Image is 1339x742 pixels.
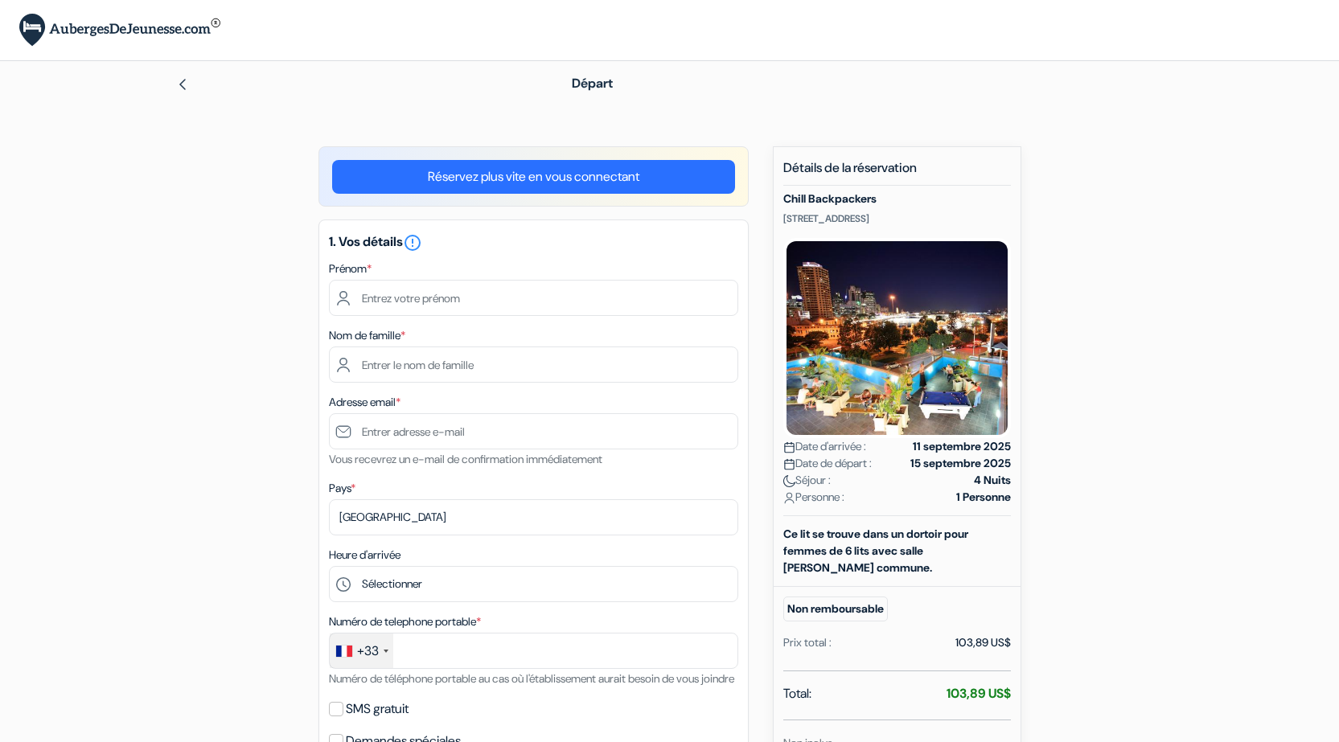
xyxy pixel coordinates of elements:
[783,458,795,470] img: calendar.svg
[403,233,422,250] a: error_outline
[783,455,872,472] span: Date de départ :
[955,634,1011,651] div: 103,89 US$
[783,634,832,651] div: Prix total :
[783,212,1011,225] p: [STREET_ADDRESS]
[783,527,968,575] b: Ce lit se trouve dans un dortoir pour femmes de 6 lits avec salle [PERSON_NAME] commune.
[783,684,811,703] span: Total:
[329,613,481,630] label: Numéro de telephone portable
[783,438,866,455] span: Date d'arrivée :
[329,233,738,252] h5: 1. Vos détails
[403,233,422,252] i: error_outline
[913,438,1011,455] strong: 11 septembre 2025
[329,413,738,449] input: Entrer adresse e-mail
[329,547,400,564] label: Heure d'arrivée
[329,280,738,316] input: Entrez votre prénom
[783,160,1011,186] h5: Détails de la réservation
[357,642,379,661] div: +33
[783,492,795,504] img: user_icon.svg
[19,14,220,47] img: AubergesDeJeunesse.com
[783,596,888,621] small: Non remboursable
[947,685,1011,702] strong: 103,89 US$
[329,346,738,383] input: Entrer le nom de famille
[783,441,795,453] img: calendar.svg
[329,260,372,277] label: Prénom
[910,455,1011,472] strong: 15 septembre 2025
[572,75,613,92] span: Départ
[330,633,393,668] div: France: +33
[783,472,831,489] span: Séjour :
[783,475,795,487] img: moon.svg
[329,327,405,344] label: Nom de famille
[329,671,734,686] small: Numéro de téléphone portable au cas où l'établissement aurait besoin de vous joindre
[783,489,844,506] span: Personne :
[329,394,400,411] label: Adresse email
[332,160,735,194] a: Réservez plus vite en vous connectant
[783,192,1011,206] h5: Chill Backpackers
[956,489,1011,506] strong: 1 Personne
[329,452,602,466] small: Vous recevrez un e-mail de confirmation immédiatement
[329,480,355,497] label: Pays
[346,698,409,720] label: SMS gratuit
[974,472,1011,489] strong: 4 Nuits
[176,78,189,91] img: left_arrow.svg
